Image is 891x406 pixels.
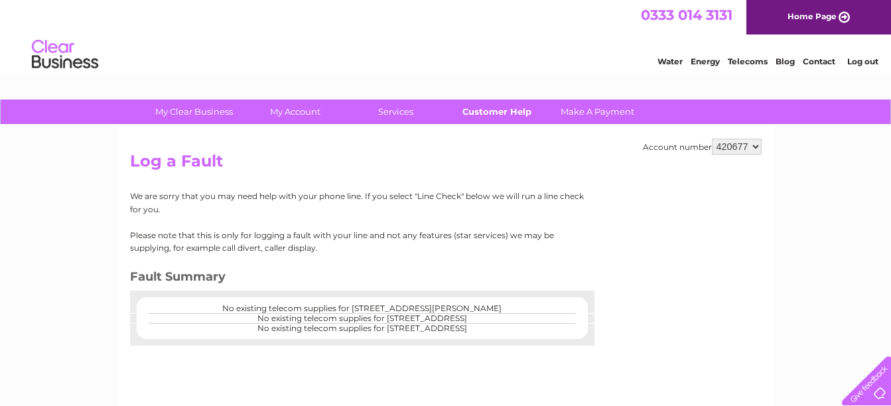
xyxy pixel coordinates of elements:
a: Customer Help [442,100,551,124]
img: logo.png [31,34,99,75]
center: No existing telecom supplies for [STREET_ADDRESS][PERSON_NAME] [150,304,575,313]
div: Clear Business is a trading name of Verastar Limited (registered in [GEOGRAPHIC_DATA] No. 3667643... [133,7,760,64]
a: Water [657,56,683,66]
div: Account number [643,139,762,155]
p: We are sorry that you may need help with your phone line. If you select "Line Check" below we wil... [130,190,584,215]
h2: Log a Fault [130,152,762,177]
a: My Clear Business [139,100,249,124]
a: Energy [691,56,720,66]
h3: Fault Summary [130,267,584,291]
a: Telecoms [728,56,768,66]
a: 0333 014 3131 [641,7,732,23]
a: Blog [776,56,795,66]
p: Please note that this is only for logging a fault with your line and not any features (star servi... [130,229,584,254]
a: Contact [803,56,835,66]
a: Make A Payment [543,100,652,124]
a: Log out [847,56,878,66]
a: My Account [240,100,350,124]
center: No existing telecom supplies for [STREET_ADDRESS] [150,314,575,323]
center: No existing telecom supplies for [STREET_ADDRESS] [150,324,575,333]
a: Services [341,100,450,124]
